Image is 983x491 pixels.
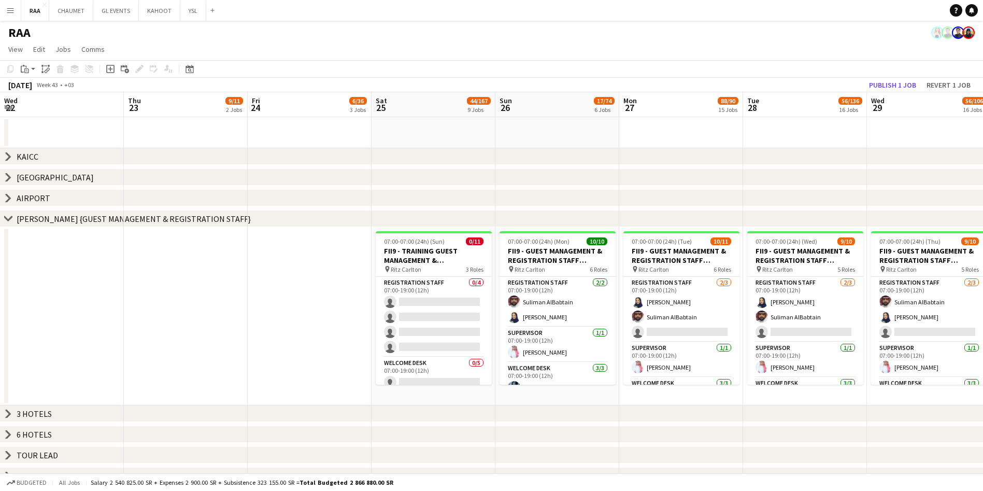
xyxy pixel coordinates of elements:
span: 9/10 [837,237,855,245]
h3: FII9 - TRAINING GUEST MANAGEMENT & REGISTRATION STAFF @[GEOGRAPHIC_DATA] [376,246,492,265]
app-card-role: Supervisor1/107:00-19:00 (12h)[PERSON_NAME] [747,342,863,377]
span: Fri [252,96,260,105]
app-card-role: Supervisor1/107:00-19:00 (12h)[PERSON_NAME] [623,342,739,377]
app-job-card: 07:00-07:00 (24h) (Mon)10/10FII9 - GUEST MANAGEMENT & REGISTRATION STAFF @[GEOGRAPHIC_DATA] Ritz ... [500,231,616,385]
span: Budgeted [17,479,47,486]
app-card-role: Registration Staff0/407:00-19:00 (12h) [376,277,492,357]
div: 3 HOTELS [17,409,52,419]
span: 9/10 [961,237,979,245]
span: 25 [374,102,387,114]
button: YSL [180,1,206,21]
span: 29 [870,102,885,114]
button: KAHOOT [139,1,180,21]
span: 17/74 [594,97,615,105]
span: All jobs [57,479,82,486]
span: 5 Roles [961,265,979,273]
span: 0/11 [466,237,483,245]
div: 15 Jobs [718,106,738,114]
div: +03 [64,81,74,89]
span: 10/10 [587,237,607,245]
div: 2 Jobs [226,106,243,114]
h3: FII9 - GUEST MANAGEMENT & REGISTRATION STAFF @[GEOGRAPHIC_DATA] [747,246,863,265]
span: 07:00-07:00 (24h) (Thu) [879,237,941,245]
span: Mon [623,96,637,105]
div: 3 Jobs [350,106,366,114]
span: 9/11 [225,97,243,105]
span: 6 Roles [590,265,607,273]
span: Total Budgeted 2 866 880.00 SR [300,479,393,486]
span: 22 [3,102,18,114]
span: Wed [4,96,18,105]
h3: FII9 - GUEST MANAGEMENT & REGISTRATION STAFF @[GEOGRAPHIC_DATA] [623,246,739,265]
span: View [8,45,23,54]
span: 3 Roles [466,265,483,273]
span: 44/167 [467,97,491,105]
h3: FII9 - GUEST MANAGEMENT & REGISTRATION STAFF @[GEOGRAPHIC_DATA] [500,246,616,265]
span: 07:00-07:00 (24h) (Mon) [508,237,569,245]
app-card-role: Registration Staff2/307:00-19:00 (12h)[PERSON_NAME]Suliman AlBabtain [747,277,863,342]
h1: RAA [8,25,31,40]
app-card-role: Registration Staff2/307:00-19:00 (12h)[PERSON_NAME]Suliman AlBabtain [623,277,739,342]
div: 16 Jobs [839,106,862,114]
span: 6/36 [349,97,367,105]
a: View [4,43,27,56]
app-user-avatar: Jesus Relampagos [942,26,954,39]
span: Jobs [55,45,71,54]
div: PA [17,471,26,481]
app-card-role: Registration Staff2/207:00-19:00 (12h)Suliman AlBabtain[PERSON_NAME] [500,277,616,327]
span: 26 [498,102,512,114]
span: 07:00-07:00 (24h) (Wed) [756,237,817,245]
div: [GEOGRAPHIC_DATA] [17,172,94,183]
span: 10/11 [710,237,731,245]
app-card-role: Welcome Desk3/307:00-19:00 (12h)[PERSON_NAME] [500,362,616,428]
div: TOUR LEAD [17,450,58,460]
span: 88/90 [718,97,738,105]
div: [DATE] [8,80,32,90]
app-card-role: Welcome Desk0/507:00-19:00 (12h) [376,357,492,453]
span: 56/136 [838,97,862,105]
span: 27 [622,102,637,114]
span: Sun [500,96,512,105]
span: 6 Roles [714,265,731,273]
div: 6 HOTELS [17,429,52,440]
span: Ritz Carlton [762,265,793,273]
app-user-avatar: Jesus Relampagos [952,26,964,39]
div: 6 Jobs [594,106,614,114]
app-job-card: 07:00-07:00 (24h) (Sun)0/11FII9 - TRAINING GUEST MANAGEMENT & REGISTRATION STAFF @[GEOGRAPHIC_DAT... [376,231,492,385]
button: Publish 1 job [865,78,920,92]
span: 5 Roles [837,265,855,273]
span: Ritz Carlton [638,265,669,273]
span: Ritz Carlton [886,265,917,273]
span: 07:00-07:00 (24h) (Tue) [632,237,692,245]
button: Revert 1 job [922,78,975,92]
button: RAA [21,1,49,21]
div: [PERSON_NAME] {GUEST MANAGEMENT & REGISTRATION STAFF} [17,214,251,224]
div: Salary 2 540 825.00 SR + Expenses 2 900.00 SR + Subsistence 323 155.00 SR = [91,479,393,486]
button: GL EVENTS [93,1,139,21]
a: Jobs [51,43,75,56]
div: 9 Jobs [467,106,490,114]
span: Ritz Carlton [515,265,545,273]
span: Thu [128,96,141,105]
app-card-role: Supervisor1/107:00-19:00 (12h)[PERSON_NAME] [500,327,616,362]
span: Tue [747,96,759,105]
app-job-card: 07:00-07:00 (24h) (Wed)9/10FII9 - GUEST MANAGEMENT & REGISTRATION STAFF @[GEOGRAPHIC_DATA] Ritz C... [747,231,863,385]
app-user-avatar: Lin Allaf [962,26,975,39]
button: CHAUMET [49,1,93,21]
app-job-card: 07:00-07:00 (24h) (Tue)10/11FII9 - GUEST MANAGEMENT & REGISTRATION STAFF @[GEOGRAPHIC_DATA] Ritz ... [623,231,739,385]
span: Week 43 [34,81,60,89]
span: 24 [250,102,260,114]
span: Wed [871,96,885,105]
app-card-role: Welcome Desk3/3 [623,377,739,443]
span: 28 [746,102,759,114]
div: KAICC [17,151,38,162]
button: Budgeted [5,477,48,488]
span: 23 [126,102,141,114]
a: Comms [77,43,109,56]
a: Edit [29,43,49,56]
span: Ritz Carlton [391,265,421,273]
